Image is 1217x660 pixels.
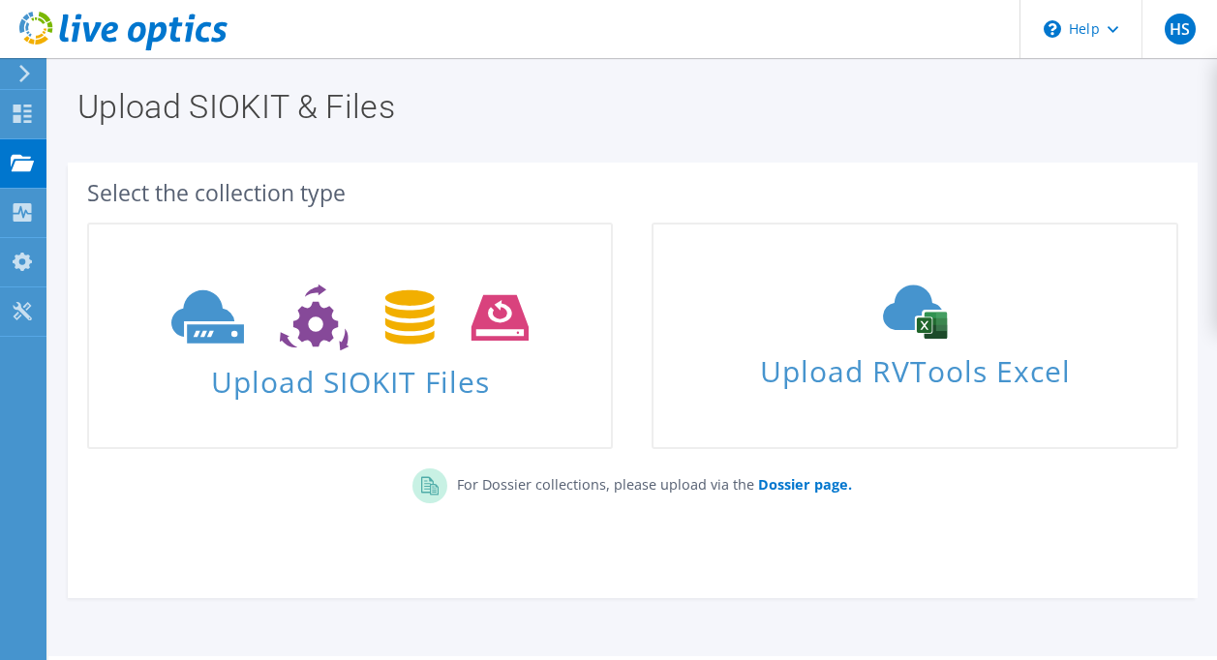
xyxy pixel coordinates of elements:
p: For Dossier collections, please upload via the [447,468,852,495]
a: Dossier page. [754,475,852,494]
span: Upload RVTools Excel [654,345,1175,387]
div: Select the collection type [87,182,1178,203]
span: HS [1165,14,1196,45]
span: Upload SIOKIT Files [89,355,611,397]
a: Upload SIOKIT Files [87,223,613,449]
svg: \n [1044,20,1061,38]
a: Upload RVTools Excel [652,223,1177,449]
h1: Upload SIOKIT & Files [77,90,1178,123]
b: Dossier page. [758,475,852,494]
